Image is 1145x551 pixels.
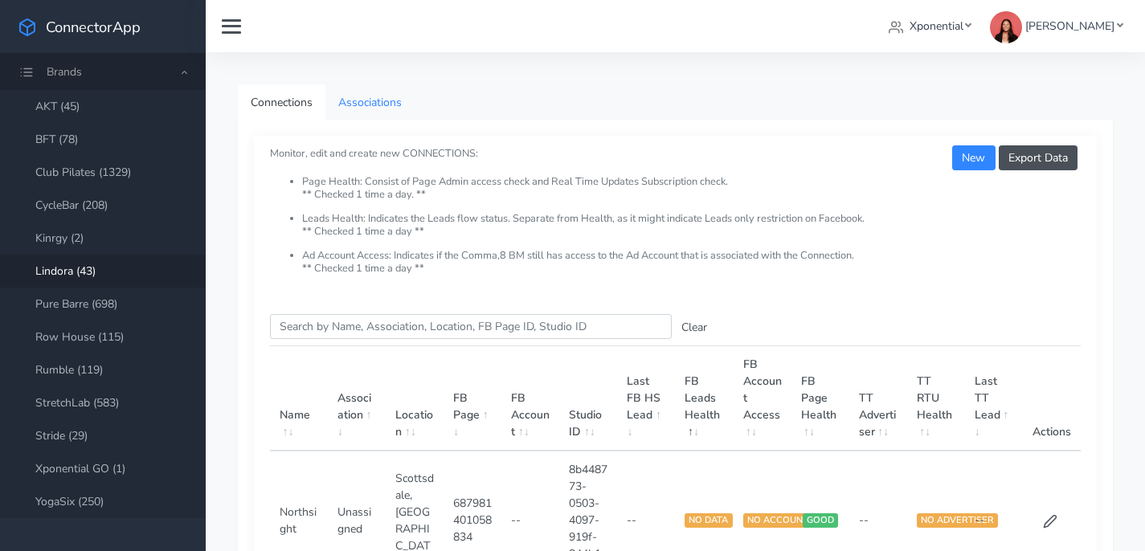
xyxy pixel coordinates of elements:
th: FB Leads Health [675,346,733,451]
span: Xponential [910,18,963,34]
button: New [952,145,995,170]
a: Associations [325,84,415,120]
span: GOOD [803,513,838,528]
span: NO ADVERTISER [917,513,998,528]
a: [PERSON_NAME] [983,11,1129,41]
button: Clear [672,315,717,340]
span: Brands [47,64,82,80]
small: Monitor, edit and create new CONNECTIONS: [270,133,1081,275]
th: FB Page [444,346,501,451]
input: enter text you want to search [270,314,672,339]
th: FB Page Health [791,346,849,451]
span: [PERSON_NAME] [1025,18,1114,34]
th: TT Advertiser [849,346,907,451]
img: Carly Johnson [990,11,1022,43]
th: Name [270,346,328,451]
a: Xponential [882,11,978,41]
th: Studio ID [559,346,617,451]
th: FB Account Access [734,346,791,451]
li: Leads Health: Indicates the Leads flow status. Separate from Health, as it might indicate Leads o... [302,213,1081,250]
span: NO ACCOUNT [743,513,812,528]
th: Location [386,346,444,451]
th: Last FB HS Lead [617,346,675,451]
th: Actions [1023,346,1081,451]
button: Export Data [999,145,1078,170]
th: Last TT Lead [965,346,1023,451]
th: Association [328,346,386,451]
span: ConnectorApp [46,17,141,37]
a: Connections [238,84,325,120]
li: Ad Account Access: Indicates if the Comma,8 BM still has access to the Ad Account that is associa... [302,250,1081,275]
th: TT RTU Health [907,346,965,451]
span: NO DATA [685,513,732,528]
th: FB Account [501,346,559,451]
li: Page Health: Consist of Page Admin access check and Real Time Updates Subscription check. ** Chec... [302,176,1081,213]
